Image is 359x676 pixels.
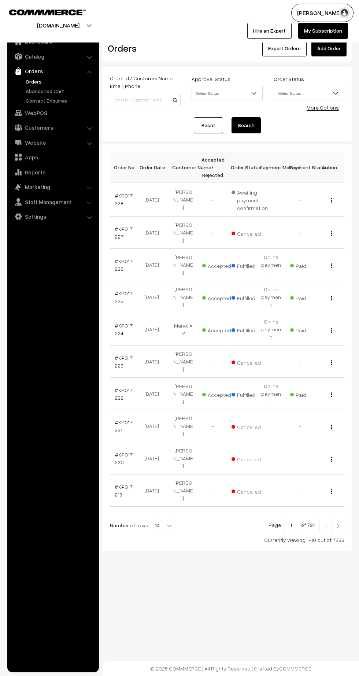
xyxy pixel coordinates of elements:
[286,474,315,507] td: -
[256,249,286,281] td: Online payment
[331,392,332,397] img: Menu
[9,151,96,164] a: Apps
[290,292,327,302] span: Paid
[290,325,327,334] span: Paid
[331,198,332,203] img: Menu
[139,442,169,474] td: [DATE]
[331,457,332,462] img: Menu
[232,357,268,366] span: Cancelled
[198,182,227,217] td: -
[9,166,96,179] a: Reports
[9,10,86,15] img: COMMMERCE
[9,7,73,16] a: COMMMERCE
[169,281,198,313] td: [PERSON_NAME]
[202,292,239,302] span: Accepted
[331,489,332,494] img: Menu
[152,518,174,532] span: 10
[198,410,227,442] td: -
[139,378,169,410] td: [DATE]
[256,152,286,182] th: Payment Method
[110,536,344,544] div: Currently viewing 1-10 out of 7236
[232,325,268,334] span: Fulfilled
[232,486,268,495] span: Cancelled
[198,474,227,507] td: -
[198,217,227,249] td: -
[139,182,169,217] td: [DATE]
[286,182,315,217] td: -
[169,249,198,281] td: [PERSON_NAME]
[24,78,96,85] a: Orders
[307,104,339,111] a: More Options
[298,23,348,39] a: My Subscription
[274,87,344,100] span: Select Status
[194,117,223,133] a: Reset
[9,50,96,63] a: Catalog
[9,106,96,119] a: WebPOS
[291,4,354,22] button: [PERSON_NAME]
[115,226,133,240] a: #KP017227
[192,86,262,100] span: Select Status
[331,425,332,429] img: Menu
[331,360,332,365] img: Menu
[232,389,268,399] span: Fulfilled
[202,389,239,399] span: Accepted
[169,410,198,442] td: [PERSON_NAME]
[9,121,96,134] a: Customers
[115,451,133,465] a: #KP017220
[290,389,327,399] span: Paid
[227,152,256,182] th: Order Status
[274,75,304,83] label: Order Status
[269,522,281,528] span: Page
[110,152,140,182] th: Order No
[311,40,347,56] a: Add Order
[139,152,169,182] th: Order Date
[169,182,198,217] td: [PERSON_NAME]
[9,64,96,78] a: Orders
[139,410,169,442] td: [DATE]
[301,522,316,528] span: of 724
[232,117,261,133] button: Search
[139,281,169,313] td: [DATE]
[115,322,133,336] a: #KP017224
[232,187,268,212] span: Awaiting payment confirmation
[115,258,133,272] a: #KP017226
[152,518,174,533] span: 10
[115,484,133,498] a: #KP017219
[232,421,268,431] span: Cancelled
[115,355,133,369] a: #KP017223
[256,281,286,313] td: Online payment
[139,217,169,249] td: [DATE]
[169,152,198,182] th: Customer Name
[108,43,180,54] h2: Orders
[290,260,327,270] span: Paid
[339,7,350,18] img: user
[198,346,227,378] td: -
[115,290,133,304] a: #KP017225
[115,387,133,401] a: #KP017222
[232,454,268,463] span: Cancelled
[11,16,105,34] button: [DOMAIN_NAME]
[103,661,359,676] footer: © 2025 COMMMERCE | All Rights Reserved | Crafted By
[24,97,96,104] a: Contact Enquires
[247,23,292,39] a: Hire an Expert
[322,524,329,528] img: Left
[331,263,332,268] img: Menu
[192,75,230,83] label: Approval Status
[286,410,315,442] td: -
[115,192,133,206] a: #KP017228
[331,231,332,236] img: Menu
[279,665,311,672] a: COMMMERCE
[169,313,198,346] td: Manoj A M
[139,474,169,507] td: [DATE]
[139,346,169,378] td: [DATE]
[169,442,198,474] td: [PERSON_NAME]
[192,87,262,100] span: Select Status
[286,217,315,249] td: -
[110,93,181,107] input: Order Id / Customer Name / Customer Email / Customer Phone
[335,524,341,528] img: Right
[198,152,227,182] th: Accepted / Rejected
[256,313,286,346] td: Online payment
[286,152,315,182] th: Payment Status
[139,249,169,281] td: [DATE]
[286,442,315,474] td: -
